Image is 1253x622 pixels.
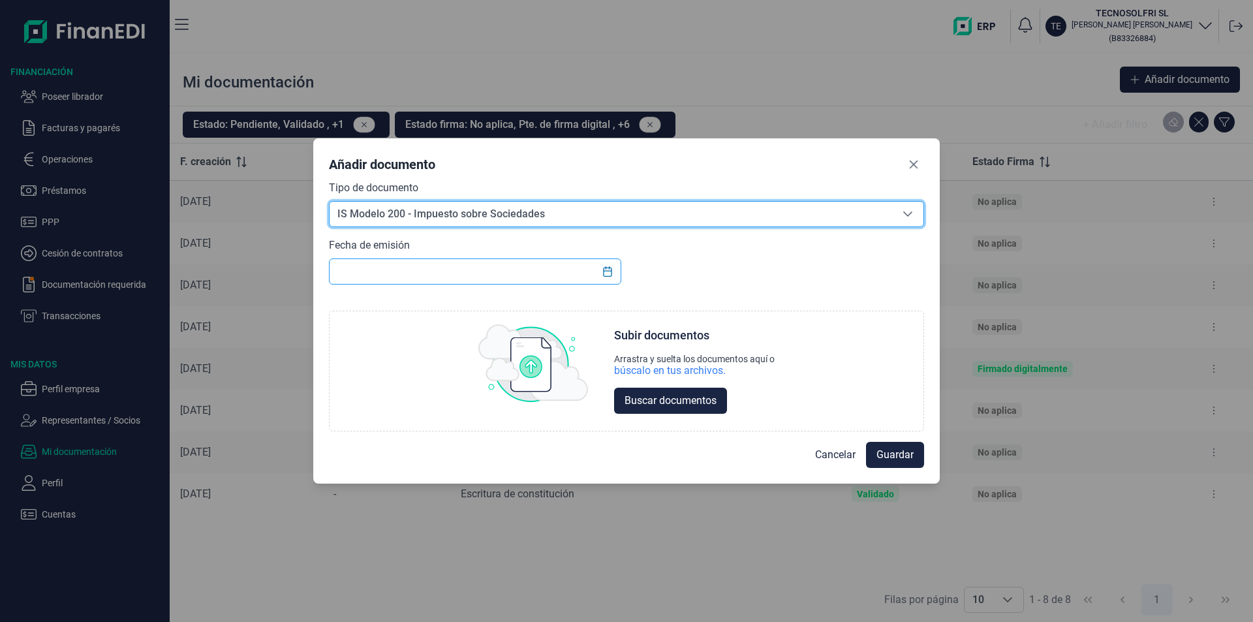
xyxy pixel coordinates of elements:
[866,442,924,468] button: Guardar
[330,202,892,226] span: IS Modelo 200 - Impuesto sobre Sociedades
[805,442,866,468] button: Cancelar
[625,393,717,409] span: Buscar documentos
[614,328,709,343] div: Subir documentos
[595,260,620,283] button: Choose Date
[614,364,775,377] div: búscalo en tus archivos.
[329,238,410,253] label: Fecha de emisión
[892,202,923,226] div: Seleccione una opción
[903,154,924,175] button: Close
[876,447,914,463] span: Guardar
[478,324,588,403] img: upload img
[614,364,726,377] div: búscalo en tus archivos.
[329,180,418,196] label: Tipo de documento
[614,388,727,414] button: Buscar documentos
[329,155,435,174] div: Añadir documento
[815,447,856,463] span: Cancelar
[614,354,775,364] div: Arrastra y suelta los documentos aquí o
